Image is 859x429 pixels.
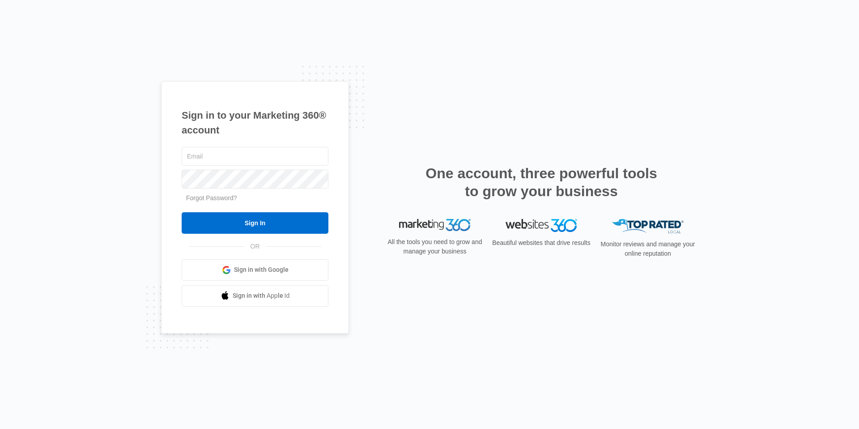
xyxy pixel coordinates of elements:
[385,237,485,256] p: All the tools you need to grow and manage your business
[598,240,698,258] p: Monitor reviews and manage your online reputation
[233,291,290,300] span: Sign in with Apple Id
[491,238,591,248] p: Beautiful websites that drive results
[182,108,328,137] h1: Sign in to your Marketing 360® account
[612,219,684,234] img: Top Rated Local
[182,259,328,281] a: Sign in with Google
[182,147,328,166] input: Email
[182,212,328,234] input: Sign In
[423,164,660,200] h2: One account, three powerful tools to grow your business
[399,219,471,232] img: Marketing 360
[186,194,237,202] a: Forgot Password?
[234,265,289,275] span: Sign in with Google
[244,242,266,251] span: OR
[506,219,577,232] img: Websites 360
[182,285,328,307] a: Sign in with Apple Id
